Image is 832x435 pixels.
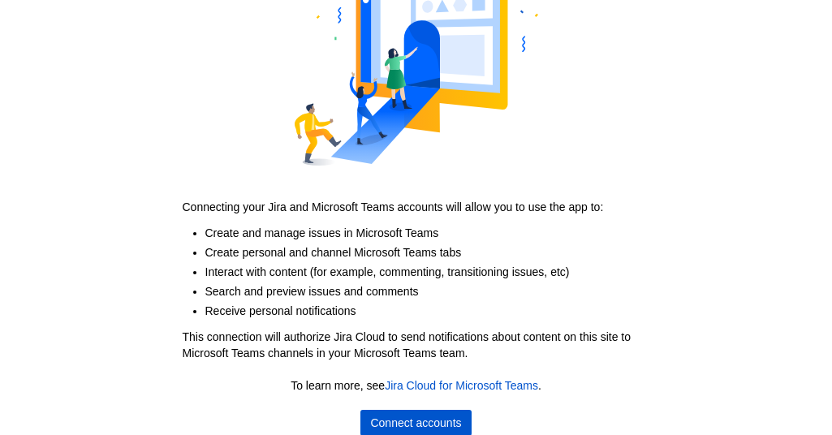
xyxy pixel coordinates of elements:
li: Interact with content (for example, commenting, transitioning issues, etc) [205,264,660,280]
a: Jira Cloud for Microsoft Teams [385,379,538,392]
li: Create personal and channel Microsoft Teams tabs [205,244,660,261]
li: Receive personal notifications [205,303,660,319]
p: This connection will authorize Jira Cloud to send notifications about content on this site to Mic... [183,329,650,361]
p: To learn more, see . [189,377,644,394]
p: Connecting your Jira and Microsoft Teams accounts will allow you to use the app to: [183,199,650,215]
li: Search and preview issues and comments [205,283,660,299]
li: Create and manage issues in Microsoft Teams [205,225,660,241]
